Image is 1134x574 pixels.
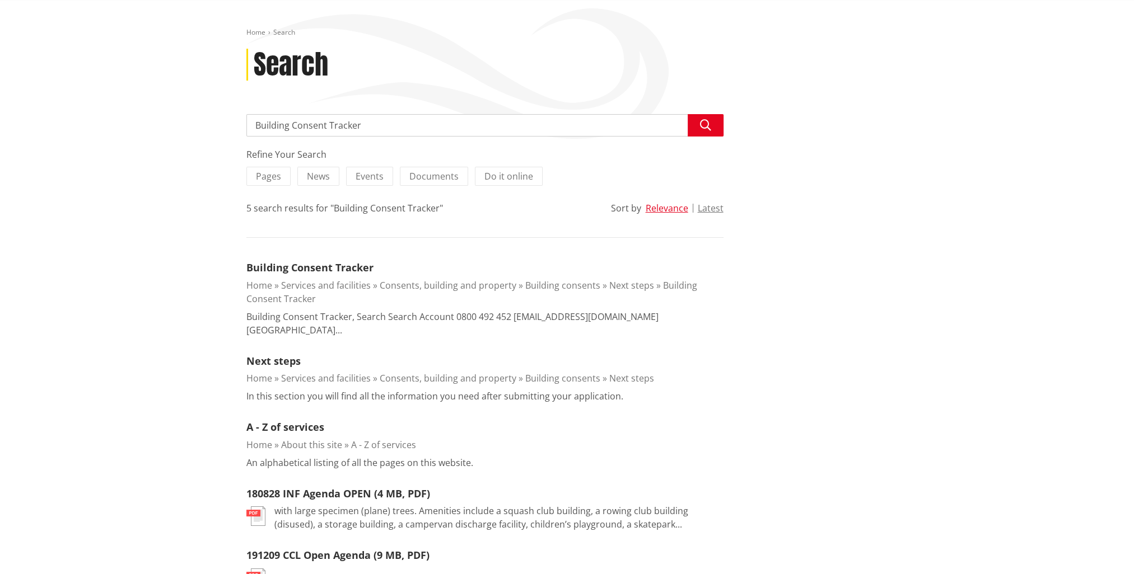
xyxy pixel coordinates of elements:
a: A - Z of services [246,420,324,434]
a: Services and facilities [281,279,371,291]
a: Next steps [609,372,654,384]
span: News [307,170,330,182]
a: Home [246,372,272,384]
a: Building Consent Tracker [246,261,374,274]
a: A - Z of services [351,439,416,451]
img: document-pdf.svg [246,506,265,526]
h1: Search [254,49,328,81]
a: About this site [281,439,342,451]
button: Latest [698,203,724,213]
a: Building consents [525,279,600,291]
div: 5 search results for "Building Consent Tracker" [246,201,443,215]
a: Home [246,279,272,291]
a: Consents, building and property [380,279,516,291]
p: Building Consent Tracker, Search Search Account 0800 492 452 [EMAIL_ADDRESS][DOMAIN_NAME] [GEOGRA... [246,310,724,337]
a: Home [246,439,272,451]
a: 191209 CCL Open Agenda (9 MB, PDF) [246,548,430,562]
a: Building Consent Tracker [246,279,697,305]
a: 180828 INF Agenda OPEN (4 MB, PDF) [246,487,430,500]
iframe: Messenger Launcher [1082,527,1123,567]
div: Refine Your Search [246,148,724,161]
span: Documents [409,170,459,182]
span: Do it online [484,170,533,182]
input: Search input [246,114,724,137]
a: Next steps [609,279,654,291]
div: Sort by [611,201,641,215]
span: Search [273,27,295,37]
a: Building consents [525,372,600,384]
a: Services and facilities [281,372,371,384]
span: Events [356,170,384,182]
a: Home [246,27,265,37]
a: Next steps [246,354,301,368]
p: In this section you will find all the information you need after submitting your application. [246,389,623,403]
p: with large specimen (plane) trees. Amenities include a squash club building, a rowing club buildi... [274,504,724,531]
a: Consents, building and property [380,372,516,384]
p: An alphabetical listing of all the pages on this website. [246,456,473,469]
nav: breadcrumb [246,28,888,37]
button: Relevance [646,203,688,213]
span: Pages [256,170,281,182]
